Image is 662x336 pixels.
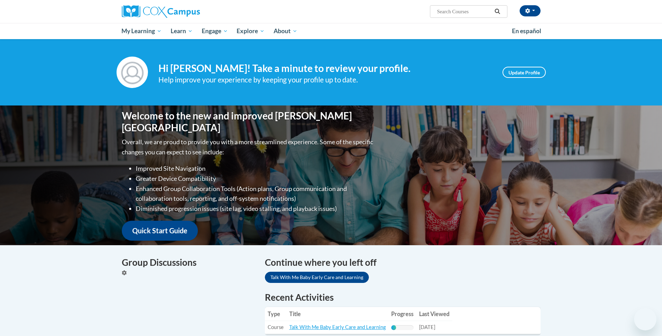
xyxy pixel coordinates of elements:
span: Learn [171,27,193,35]
th: Type [265,307,287,321]
h4: Hi [PERSON_NAME]! Take a minute to review your profile. [158,63,492,74]
span: About [274,27,297,35]
div: Help improve your experience by keeping your profile up to date. [158,74,492,86]
input: Search Courses [436,7,492,16]
a: Update Profile [503,67,546,78]
a: My Learning [117,23,166,39]
span: Engage [202,27,228,35]
button: Account Settings [520,5,541,16]
a: Cox Campus [122,5,254,18]
li: Improved Site Navigation [136,163,375,174]
span: En español [512,27,541,35]
a: About [269,23,302,39]
div: Progress, % [391,325,396,330]
h4: Group Discussions [122,256,254,269]
iframe: Button to launch messaging window [634,308,656,330]
img: Profile Image [117,57,148,88]
span: Explore [237,27,265,35]
h4: Continue where you left off [265,256,541,269]
button: Search [492,7,503,16]
th: Last Viewed [416,307,452,321]
a: Explore [232,23,269,39]
div: Main menu [111,23,551,39]
span: My Learning [121,27,162,35]
th: Progress [388,307,416,321]
p: Overall, we are proud to provide you with a more streamlined experience. Some of the specific cha... [122,137,375,157]
img: Cox Campus [122,5,200,18]
h1: Welcome to the new and improved [PERSON_NAME][GEOGRAPHIC_DATA] [122,110,375,133]
a: Talk With Me Baby Early Care and Learning [265,272,369,283]
li: Enhanced Group Collaboration Tools (Action plans, Group communication and collaboration tools, re... [136,184,375,204]
h1: Recent Activities [265,291,541,304]
a: Engage [197,23,232,39]
a: Quick Start Guide [122,221,198,241]
li: Greater Device Compatibility [136,174,375,184]
th: Title [287,307,388,321]
li: Diminished progression issues (site lag, video stalling, and playback issues) [136,204,375,214]
a: Talk With Me Baby Early Care and Learning [289,324,386,330]
span: [DATE] [419,324,435,330]
a: Learn [166,23,197,39]
span: Course [268,324,284,330]
a: En español [507,24,546,38]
